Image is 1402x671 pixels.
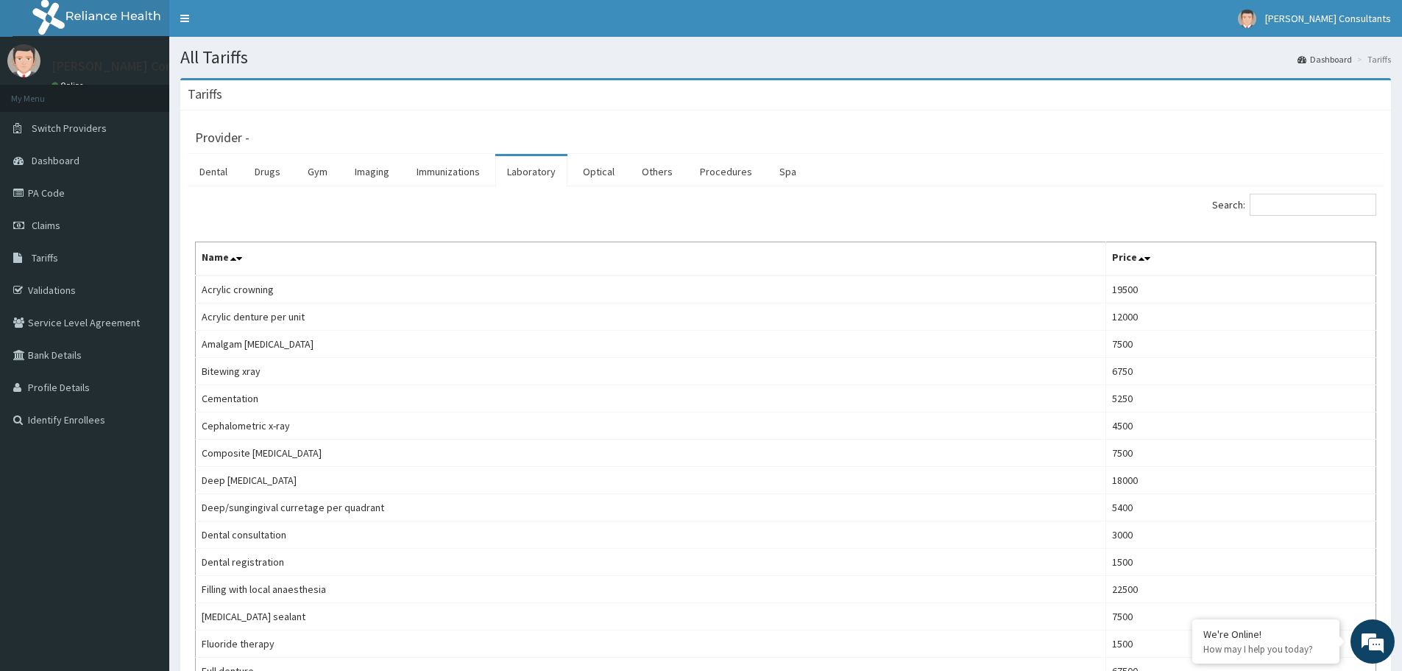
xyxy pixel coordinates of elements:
[1203,628,1328,641] div: We're Online!
[1105,358,1376,385] td: 6750
[1238,10,1256,28] img: User Image
[196,412,1106,440] td: Cephalometric x-ray
[196,440,1106,467] td: Composite [MEDICAL_DATA]
[296,156,339,187] a: Gym
[1265,12,1391,25] span: [PERSON_NAME] Consultants
[1297,53,1352,66] a: Dashboard
[196,275,1106,303] td: Acrylic crowning
[1105,303,1376,331] td: 12000
[688,156,764,187] a: Procedures
[243,156,292,187] a: Drugs
[1105,412,1376,440] td: 4500
[196,630,1106,658] td: Fluoride therapy
[1105,630,1376,658] td: 1500
[196,242,1106,276] th: Name
[1105,549,1376,576] td: 1500
[196,385,1106,412] td: Cementation
[32,122,107,135] span: Switch Providers
[768,156,808,187] a: Spa
[196,549,1106,576] td: Dental registration
[1105,576,1376,603] td: 22500
[1105,275,1376,303] td: 19500
[1203,643,1328,656] p: How may I help you today?
[1105,385,1376,412] td: 5250
[196,467,1106,494] td: Deep [MEDICAL_DATA]
[32,219,60,232] span: Claims
[1105,242,1376,276] th: Price
[1105,494,1376,521] td: 5400
[196,494,1106,521] td: Deep/sungingival curretage per quadrant
[1105,467,1376,494] td: 18000
[196,603,1106,630] td: [MEDICAL_DATA] sealant
[630,156,684,187] a: Others
[571,156,626,187] a: Optical
[1105,603,1376,630] td: 7500
[1105,440,1376,467] td: 7500
[405,156,492,187] a: Immunizations
[196,521,1106,549] td: Dental consultation
[196,358,1106,385] td: Bitewing xray
[32,251,58,264] span: Tariffs
[1105,331,1376,358] td: 7500
[1105,521,1376,549] td: 3000
[32,154,79,167] span: Dashboard
[1353,53,1391,66] li: Tariffs
[196,331,1106,358] td: Amalgam [MEDICAL_DATA]
[195,131,249,144] h3: Provider -
[188,156,239,187] a: Dental
[188,88,222,101] h3: Tariffs
[495,156,567,187] a: Laboratory
[52,80,87,91] a: Online
[1250,194,1376,216] input: Search:
[180,48,1391,67] h1: All Tariffs
[52,60,221,73] p: [PERSON_NAME] Consultants
[343,156,401,187] a: Imaging
[1212,194,1376,216] label: Search:
[196,576,1106,603] td: Filling with local anaesthesia
[7,44,40,77] img: User Image
[196,303,1106,331] td: Acrylic denture per unit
